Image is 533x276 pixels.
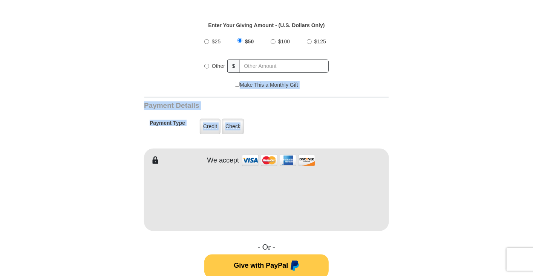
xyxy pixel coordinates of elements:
span: $ [227,60,240,73]
strong: Enter Your Giving Amount - (U.S. Dollars Only) [208,22,325,28]
input: Make This a Monthly Gift [235,82,240,87]
label: Credit [200,119,221,134]
span: $25 [212,38,221,44]
span: $100 [278,38,290,44]
img: paypal [288,261,299,273]
span: Other [212,63,225,69]
h3: Payment Details [144,101,336,110]
label: Check [222,119,244,134]
img: credit cards accepted [241,152,316,169]
label: Make This a Monthly Gift [235,81,298,89]
span: Give with PayPal [234,262,288,270]
span: $125 [314,38,326,44]
h4: - Or - [144,242,389,252]
input: Other Amount [240,60,329,73]
h5: Payment Type [150,120,185,130]
h4: We accept [207,156,239,165]
span: $50 [245,38,254,44]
